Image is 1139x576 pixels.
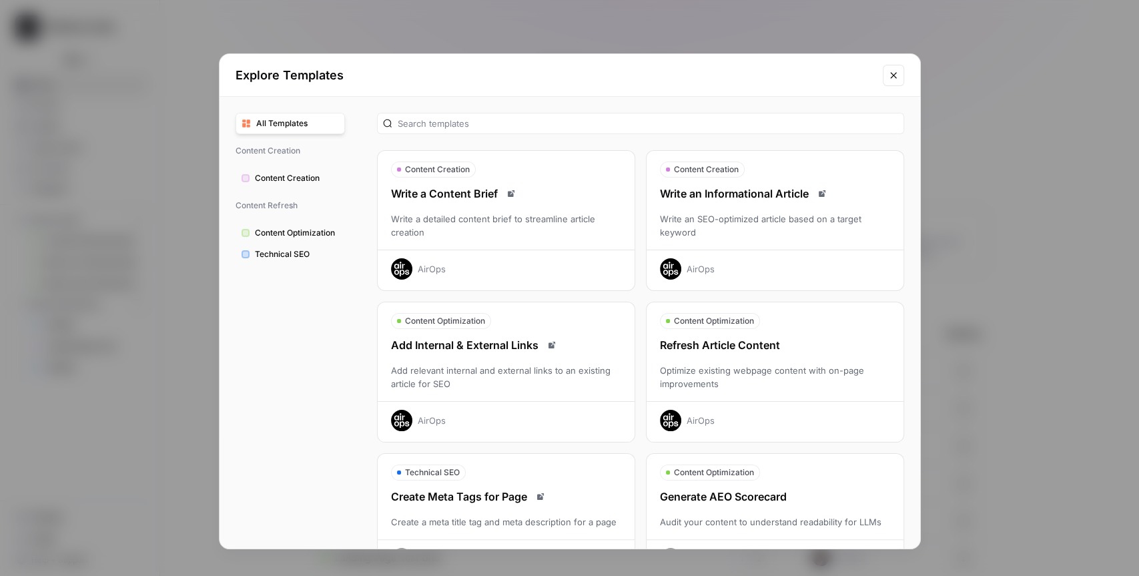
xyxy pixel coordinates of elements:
[378,212,635,239] div: Write a detailed content brief to streamline article creation
[236,66,875,85] h2: Explore Templates
[255,172,339,184] span: Content Creation
[418,414,446,427] div: AirOps
[418,262,446,276] div: AirOps
[255,248,339,260] span: Technical SEO
[647,515,903,529] div: Audit your content to understand readability for LLMs
[647,489,903,505] div: Generate AEO Scorecard
[814,186,830,202] a: Read docs
[646,150,904,291] button: Content CreationWrite an Informational ArticleRead docsWrite an SEO-optimized article based on a ...
[405,467,460,479] span: Technical SEO
[687,414,715,427] div: AirOps
[377,302,635,443] button: Content OptimizationAdd Internal & External LinksRead docsAdd relevant internal and external link...
[236,168,345,189] button: Content Creation
[544,337,560,353] a: Read docs
[647,337,903,353] div: Refresh Article Content
[647,186,903,202] div: Write an Informational Article
[674,315,754,327] span: Content Optimization
[378,515,635,529] div: Create a meta title tag and meta description for a page
[236,244,345,265] button: Technical SEO
[674,467,754,479] span: Content Optimization
[236,194,345,217] span: Content Refresh
[503,186,519,202] a: Read docs
[532,489,548,505] a: Read docs
[255,227,339,239] span: Content Optimization
[378,186,635,202] div: Write a Content Brief
[378,364,635,390] div: Add relevant internal and external links to an existing article for SEO
[236,222,345,244] button: Content Optimization
[398,117,898,130] input: Search templates
[405,315,485,327] span: Content Optimization
[647,364,903,390] div: Optimize existing webpage content with on-page improvements
[647,212,903,239] div: Write an SEO-optimized article based on a target keyword
[236,139,345,162] span: Content Creation
[405,164,470,176] span: Content Creation
[378,489,635,505] div: Create Meta Tags for Page
[256,117,339,129] span: All Templates
[378,337,635,353] div: Add Internal & External Links
[646,302,904,443] button: Content OptimizationRefresh Article ContentOptimize existing webpage content with on-page improve...
[674,164,739,176] span: Content Creation
[687,262,715,276] div: AirOps
[883,65,904,86] button: Close modal
[236,113,345,134] button: All Templates
[377,150,635,291] button: Content CreationWrite a Content BriefRead docsWrite a detailed content brief to streamline articl...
